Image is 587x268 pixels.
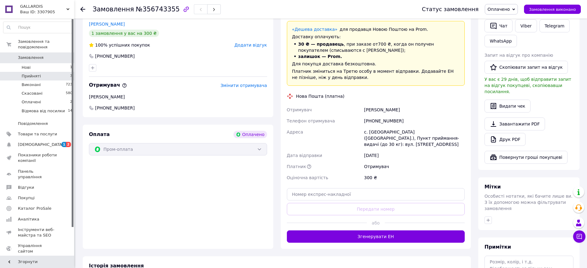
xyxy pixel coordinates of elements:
[422,6,479,12] div: Статус замовлення
[18,121,48,126] span: Повідомлення
[18,216,39,222] span: Аналітика
[70,73,72,79] span: 3
[367,220,385,226] span: або
[233,131,267,138] div: Оплачено
[22,73,41,79] span: Прийняті
[22,91,43,96] span: Скасовані
[70,99,72,105] span: 2
[66,82,72,88] span: 723
[20,9,74,15] div: Ваш ID: 3307905
[363,161,466,172] div: Отримувач
[484,151,568,164] button: Повернути гроші покупцеві
[18,39,74,50] span: Замовлення та повідомлення
[295,93,346,99] div: Нова Пошта (платна)
[287,107,312,112] span: Отримувач
[89,131,110,137] span: Оплата
[89,94,267,100] div: [PERSON_NAME]
[68,108,72,114] span: 14
[363,150,466,161] div: [DATE]
[94,105,135,111] span: [PHONE_NUMBER]
[529,7,576,12] span: Замовлення виконано
[484,133,526,146] a: Друк PDF
[66,142,71,147] span: 2
[66,91,72,96] span: 580
[484,35,517,47] a: WhatsApp
[18,142,64,147] span: [DEMOGRAPHIC_DATA]
[292,41,460,53] li: , при заказе от 700 ₴ , когда он получен покупателем (списываются с [PERSON_NAME]);
[287,230,465,243] button: Згенерувати ЕН
[298,42,344,47] span: 30 ₴ — продавець
[484,53,553,58] span: Запит на відгук про компанію
[22,65,31,70] span: Нові
[484,184,501,190] span: Мітки
[484,61,568,74] button: Скопіювати запит на відгук
[18,227,57,238] span: Інструменти веб-майстра та SEO
[89,42,150,48] div: успішних покупок
[363,172,466,183] div: 300 ₴
[287,153,322,158] span: Дата відправки
[89,82,127,88] span: Отримувач
[220,83,267,88] span: Змінити отримувача
[18,55,44,60] span: Замовлення
[22,82,41,88] span: Виконані
[20,4,66,9] span: GALLARDIS
[292,68,460,80] div: Платник зміниться на Третю особу в момент відправки. Додавайте ЕН не пізніше, ніж у день відправки.
[89,22,125,27] a: [PERSON_NAME]
[524,5,581,14] button: Замовлення виконано
[89,30,159,37] div: 1 замовлення у вас на 300 ₴
[488,7,510,12] span: Оплачено
[18,152,57,163] span: Показники роботи компанії
[22,99,41,105] span: Оплачені
[95,43,107,47] span: 100%
[93,6,134,13] span: Замовлення
[70,65,72,70] span: 1
[18,169,57,180] span: Панель управління
[287,164,306,169] span: Платник
[287,130,303,134] span: Адреса
[287,188,465,200] input: Номер експрес-накладної
[287,175,328,180] span: Оціночна вартість
[287,118,335,123] span: Телефон отримувача
[292,34,460,40] div: Доставку оплачують:
[94,53,135,59] div: [PHONE_NUMBER]
[363,115,466,126] div: [PHONE_NUMBER]
[292,26,460,32] div: для продавця Новою Поштою на Prom.
[484,194,572,211] span: Особисті нотатки, які бачите лише ви. З їх допомогою можна фільтрувати замовлення
[234,43,267,47] span: Додати відгук
[298,54,342,59] span: залишок — Prom.
[18,185,34,190] span: Відгуки
[18,131,57,137] span: Товари та послуги
[18,206,51,211] span: Каталог ProSale
[136,6,180,13] span: №356743355
[292,61,460,67] div: Для покупця доставка безкоштовна.
[484,100,530,113] button: Видати чек
[363,126,466,150] div: с. [GEOGRAPHIC_DATA] ([GEOGRAPHIC_DATA].), Пункт приймання-видачі (до 30 кг): вул. [STREET_ADDRESS]
[484,77,571,94] span: У вас є 29 днів, щоб відправити запит на відгук покупцеві, скопіювавши посилання.
[515,19,537,32] a: Viber
[80,6,85,12] div: Повернутися назад
[18,195,35,201] span: Покупці
[22,108,65,114] span: Відмова від посилки
[484,244,511,250] span: Примітки
[573,230,585,243] button: Чат з покупцем
[61,142,66,147] span: 1
[292,27,338,32] a: «Дешева доставка»
[484,19,513,32] button: Чат
[18,243,57,254] span: Управління сайтом
[484,118,545,130] a: Завантажити PDF
[539,19,570,32] a: Telegram
[3,22,73,33] input: Пошук
[363,104,466,115] div: [PERSON_NAME]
